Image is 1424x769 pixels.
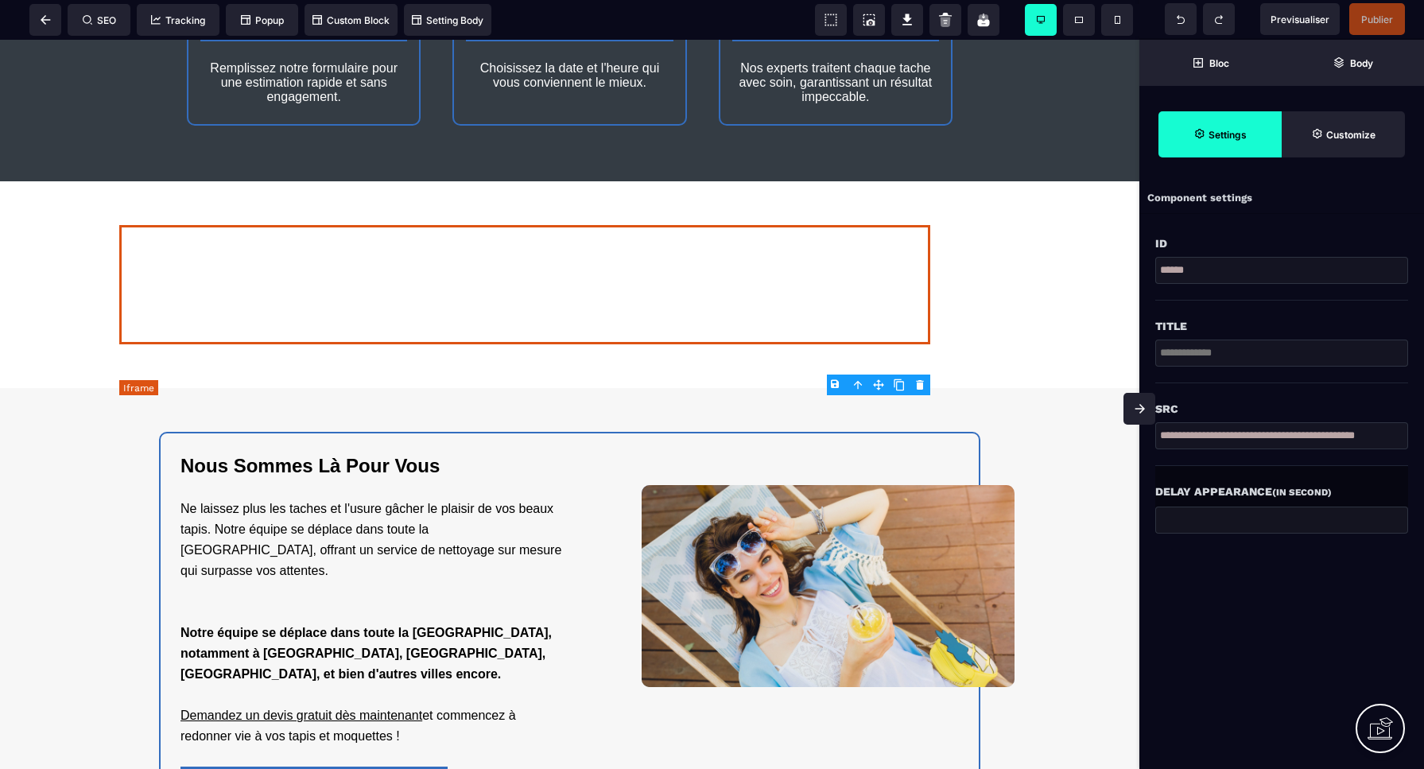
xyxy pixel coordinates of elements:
[412,14,483,26] span: Setting Body
[1155,399,1408,418] div: Src
[1260,3,1340,35] span: Preview
[1271,14,1329,25] span: Previsualiser
[1209,57,1229,69] strong: Bloc
[1158,111,1282,157] span: Settings
[1282,111,1405,157] span: Open Style Manager
[642,445,1015,647] img: 5129ccdff3d936520e6d9d3024cfa2fb_660ae0fc9e0f6_jeune-femme-seduisante-assise-dans-chaise-longue-t...
[1209,129,1247,141] strong: Settings
[241,14,284,26] span: Popup
[732,17,939,68] text: Nos experts traitent chaque tache avec soin, garantissant un résultat impeccable.
[151,14,205,26] span: Tracking
[1350,57,1373,69] strong: Body
[1361,14,1393,25] span: Publier
[1272,487,1332,498] small: (in second)
[1326,129,1375,141] strong: Customize
[180,406,562,447] h2: Nous Sommes Là Pour Vous
[1282,40,1424,86] span: Open Layer Manager
[815,4,847,36] span: View components
[853,4,885,36] span: Screenshot
[1139,183,1424,214] div: Component settings
[180,586,556,641] b: Notre équipe se déplace dans toute la [GEOGRAPHIC_DATA], notamment à [GEOGRAPHIC_DATA], [GEOGRAPH...
[180,669,422,682] u: Demandez un devis gratuit dès maintenant
[83,14,116,26] span: SEO
[200,17,407,68] text: Remplissez notre formulaire pour une estimation rapide et sans engagement.
[1155,317,1408,336] div: Title
[180,455,562,711] text: Ne laissez plus les taches et l'usure gâcher le plaisir de vos beaux tapis. Notre équipe se dépla...
[312,14,390,26] span: Custom Block
[466,17,673,54] text: Choisissez la date et l'heure qui vous conviennent le mieux.
[1155,234,1408,253] div: Id
[1155,482,1408,502] div: Delay Appearance
[1139,40,1282,86] span: Open Blocks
